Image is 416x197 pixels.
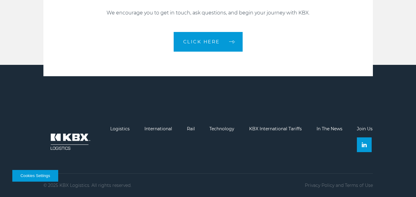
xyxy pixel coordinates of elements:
a: Rail [187,126,195,132]
p: We encourage you to get in touch, ask questions, and begin your journey with KBX. [43,9,373,17]
a: Terms of Use [345,183,373,188]
a: Technology [209,126,234,132]
button: Cookies Settings [12,170,58,182]
a: International [144,126,172,132]
img: kbx logo [43,126,96,157]
a: In The News [317,126,342,132]
a: CLICK HERE arrow arrow [174,32,243,52]
a: Join Us [357,126,373,132]
a: Privacy Policy [305,183,334,188]
p: © 2025 KBX Logistics. All rights reserved. [43,183,131,188]
img: Linkedin [362,142,367,147]
span: and [336,183,344,188]
a: Logistics [110,126,130,132]
a: KBX International Tariffs [249,126,302,132]
span: CLICK HERE [183,39,220,44]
